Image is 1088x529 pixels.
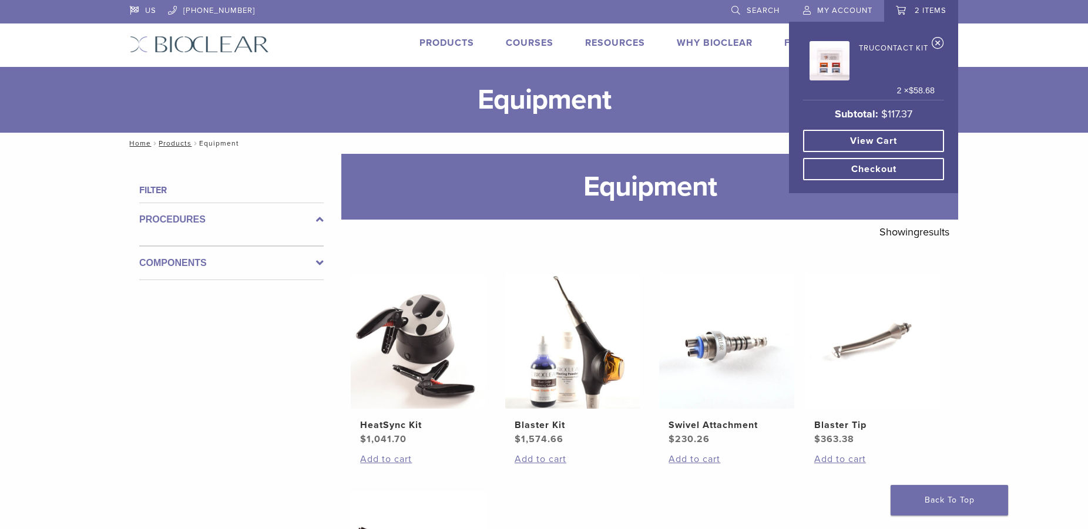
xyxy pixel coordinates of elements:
[515,433,563,445] bdi: 1,574.66
[360,433,407,445] bdi: 1,041.70
[130,36,269,53] img: Bioclear
[506,37,553,49] a: Courses
[915,6,946,15] span: 2 items
[784,37,862,49] a: Find A Doctor
[804,274,941,446] a: Blaster TipBlaster Tip $363.38
[585,37,645,49] a: Resources
[909,86,935,95] bdi: 58.68
[351,274,486,409] img: HeatSync Kit
[505,274,640,409] img: Blaster Kit
[341,154,958,220] h1: Equipment
[677,37,753,49] a: Why Bioclear
[350,274,487,446] a: HeatSync KitHeatSync Kit $1,041.70
[139,213,324,227] label: Procedures
[515,452,631,466] a: Add to cart: “Blaster Kit”
[810,38,928,80] a: TruContact Kit
[909,86,914,95] span: $
[515,418,631,432] h2: Blaster Kit
[747,6,780,15] span: Search
[810,41,849,80] img: TruContact Kit
[814,433,821,445] span: $
[932,36,944,54] a: Remove TruContact Kit from cart
[515,433,521,445] span: $
[505,274,642,446] a: Blaster KitBlaster Kit $1,574.66
[659,274,795,446] a: Swivel AttachmentSwivel Attachment $230.26
[803,130,944,152] a: View cart
[360,418,476,432] h2: HeatSync Kit
[669,433,710,445] bdi: 230.26
[669,418,785,432] h2: Swivel Attachment
[814,418,931,432] h2: Blaster Tip
[151,140,159,146] span: /
[360,433,367,445] span: $
[814,433,854,445] bdi: 363.38
[192,140,199,146] span: /
[881,107,888,120] span: $
[659,274,794,409] img: Swivel Attachment
[814,452,931,466] a: Add to cart: “Blaster Tip”
[897,85,935,97] span: 2 ×
[835,107,878,120] strong: Subtotal:
[360,452,476,466] a: Add to cart: “HeatSync Kit”
[121,133,967,154] nav: Equipment
[891,485,1008,515] a: Back To Top
[669,433,675,445] span: $
[803,158,944,180] a: Checkout
[669,452,785,466] a: Add to cart: “Swivel Attachment”
[805,274,940,409] img: Blaster Tip
[419,37,474,49] a: Products
[879,220,949,244] p: Showing results
[817,6,872,15] span: My Account
[139,256,324,270] label: Components
[126,139,151,147] a: Home
[881,107,912,120] bdi: 117.37
[139,183,324,197] h4: Filter
[159,139,192,147] a: Products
